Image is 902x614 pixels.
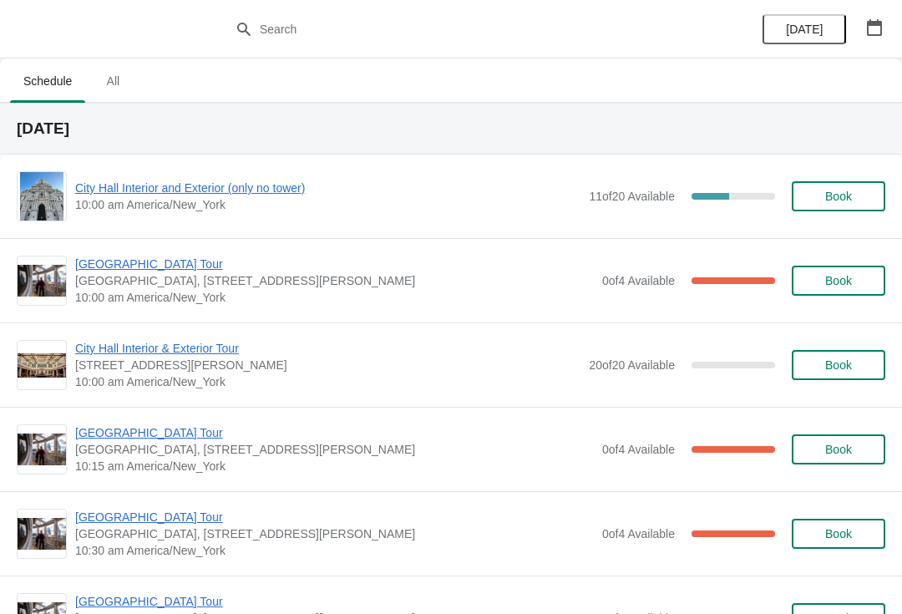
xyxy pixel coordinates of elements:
[786,23,823,36] span: [DATE]
[75,289,594,306] span: 10:00 am America/New_York
[75,256,594,272] span: [GEOGRAPHIC_DATA] Tour
[763,14,846,44] button: [DATE]
[589,190,675,203] span: 11 of 20 Available
[92,66,134,96] span: All
[75,458,594,474] span: 10:15 am America/New_York
[75,593,594,610] span: [GEOGRAPHIC_DATA] Tour
[792,519,885,549] button: Book
[825,443,852,456] span: Book
[18,353,66,378] img: City Hall Interior & Exterior Tour | 1400 John F Kennedy Boulevard, Suite 121, Philadelphia, PA, ...
[589,358,675,372] span: 20 of 20 Available
[792,266,885,296] button: Book
[75,357,580,373] span: [STREET_ADDRESS][PERSON_NAME]
[75,180,580,196] span: City Hall Interior and Exterior (only no tower)
[75,542,594,559] span: 10:30 am America/New_York
[75,373,580,390] span: 10:00 am America/New_York
[75,424,594,441] span: [GEOGRAPHIC_DATA] Tour
[825,358,852,372] span: Book
[75,340,580,357] span: City Hall Interior & Exterior Tour
[17,120,885,137] h2: [DATE]
[825,274,852,287] span: Book
[792,350,885,380] button: Book
[18,518,66,551] img: City Hall Tower Tour | City Hall Visitor Center, 1400 John F Kennedy Boulevard Suite 121, Philade...
[20,172,64,221] img: City Hall Interior and Exterior (only no tower) | | 10:00 am America/New_York
[792,181,885,211] button: Book
[825,190,852,203] span: Book
[75,196,580,213] span: 10:00 am America/New_York
[18,434,66,466] img: City Hall Tower Tour | City Hall Visitor Center, 1400 John F Kennedy Boulevard Suite 121, Philade...
[602,274,675,287] span: 0 of 4 Available
[602,443,675,456] span: 0 of 4 Available
[602,527,675,540] span: 0 of 4 Available
[75,509,594,525] span: [GEOGRAPHIC_DATA] Tour
[259,14,676,44] input: Search
[75,525,594,542] span: [GEOGRAPHIC_DATA], [STREET_ADDRESS][PERSON_NAME]
[75,272,594,289] span: [GEOGRAPHIC_DATA], [STREET_ADDRESS][PERSON_NAME]
[18,265,66,297] img: City Hall Tower Tour | City Hall Visitor Center, 1400 John F Kennedy Boulevard Suite 121, Philade...
[10,66,85,96] span: Schedule
[792,434,885,464] button: Book
[75,441,594,458] span: [GEOGRAPHIC_DATA], [STREET_ADDRESS][PERSON_NAME]
[825,527,852,540] span: Book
